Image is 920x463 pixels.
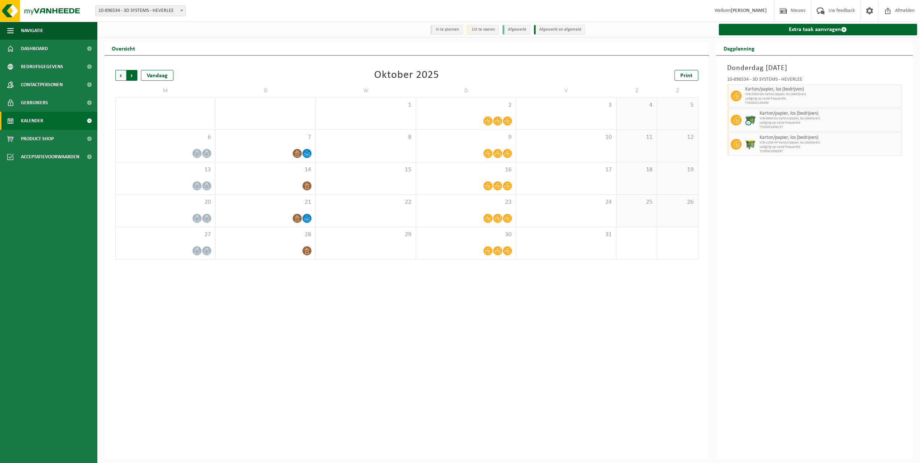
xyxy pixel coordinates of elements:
span: WB-0660-CU karton/papier, los (bedrijven) [760,116,900,121]
a: Print [674,70,698,81]
span: 4 [620,101,653,109]
span: 31 [520,231,612,239]
span: 19 [661,166,694,174]
td: Z [657,84,698,97]
td: W [316,84,416,97]
span: 14 [219,166,312,174]
span: 27 [119,231,212,239]
span: Acceptatievoorwaarden [21,148,79,166]
strong: [PERSON_NAME] [731,8,767,13]
span: 5 [661,101,694,109]
span: WB-2500-GA karton/papier, los (bedrijven) [745,92,900,97]
span: 18 [620,166,653,174]
span: Navigatie [21,22,43,40]
span: 20 [119,198,212,206]
span: Lediging op vaste frequentie [745,97,900,101]
span: 26 [661,198,694,206]
span: Karton/papier, los (bedrijven) [745,87,900,92]
span: 10-896534 - 3D SYSTEMS - HEVERLEE [96,6,185,16]
span: Vorige [115,70,126,81]
li: In te plannen [430,25,463,35]
h2: Overzicht [105,41,142,55]
td: V [516,84,616,97]
span: 6 [119,133,212,141]
a: Extra taak aanvragen [719,24,917,35]
span: WB-1100-HP karton/papier, los (bedrijven) [760,141,900,145]
span: Dashboard [21,40,48,58]
span: 2 [420,101,512,109]
span: Volgende [127,70,137,81]
span: 16 [420,166,512,174]
span: 10 [520,133,612,141]
td: D [416,84,516,97]
span: 28 [219,231,312,239]
span: 15 [319,166,412,174]
span: T250001898237 [760,125,900,129]
span: Gebruikers [21,94,48,112]
span: 24 [520,198,612,206]
span: Lediging op vaste frequentie [760,121,900,125]
h2: Dagplanning [716,41,762,55]
td: D [216,84,316,97]
img: WB-0660-CU [745,115,756,125]
span: Print [680,73,693,79]
span: 3 [520,101,612,109]
span: Product Shop [21,130,54,148]
span: 17 [520,166,612,174]
h3: Donderdag [DATE] [727,63,902,74]
span: Bedrijfsgegevens [21,58,63,76]
span: Karton/papier, los (bedrijven) [760,111,900,116]
span: T250001898387 [760,149,900,154]
span: T250002136459 [745,101,900,105]
span: 11 [620,133,653,141]
li: Uit te voeren [466,25,499,35]
td: Z [616,84,657,97]
span: 30 [420,231,512,239]
span: 29 [319,231,412,239]
span: 22 [319,198,412,206]
div: Vandaag [141,70,173,81]
span: 21 [219,198,312,206]
span: 12 [661,133,694,141]
img: WB-1100-HPE-GN-50 [745,139,756,150]
div: 10-896534 - 3D SYSTEMS - HEVERLEE [727,77,902,84]
span: 8 [319,133,412,141]
span: Kalender [21,112,43,130]
td: M [115,84,216,97]
span: Lediging op vaste frequentie [760,145,900,149]
span: 13 [119,166,212,174]
span: Karton/papier, los (bedrijven) [760,135,900,141]
li: Afgewerkt en afgemeld [534,25,585,35]
span: 7 [219,133,312,141]
span: 9 [420,133,512,141]
span: 23 [420,198,512,206]
div: Oktober 2025 [374,70,439,81]
span: 25 [620,198,653,206]
span: 1 [319,101,412,109]
li: Afgewerkt [503,25,530,35]
span: Contactpersonen [21,76,63,94]
span: 10-896534 - 3D SYSTEMS - HEVERLEE [95,5,186,16]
